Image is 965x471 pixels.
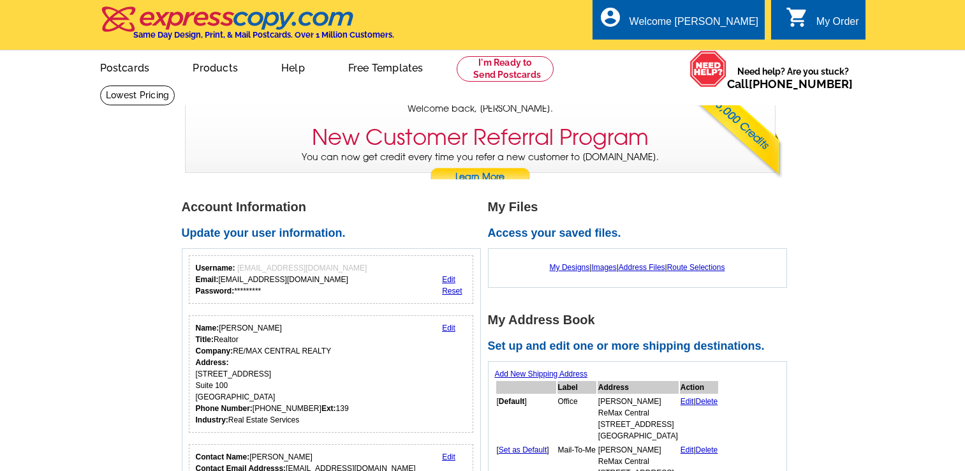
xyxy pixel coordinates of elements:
[196,358,229,367] strong: Address:
[619,263,665,272] a: Address Files
[488,340,794,354] h2: Set up and edit one or more shipping destinations.
[182,200,488,214] h1: Account Information
[749,77,853,91] a: [PHONE_NUMBER]
[550,263,590,272] a: My Designs
[442,287,462,295] a: Reset
[680,395,719,442] td: |
[499,445,547,454] a: Set as Default
[196,452,250,461] strong: Contact Name:
[599,6,622,29] i: account_circle
[495,370,587,378] a: Add New Shipping Address
[557,381,596,394] th: Label
[598,395,679,442] td: [PERSON_NAME] ReMax Central [STREET_ADDRESS] [GEOGRAPHIC_DATA]
[630,16,758,34] div: Welcome [PERSON_NAME]
[133,30,394,40] h4: Same Day Design, Print, & Mail Postcards. Over 1 Million Customers.
[816,16,859,34] div: My Order
[786,14,859,30] a: shopping_cart My Order
[172,52,258,82] a: Products
[495,255,780,280] div: | | |
[499,397,525,406] b: Default
[186,151,775,187] p: You can now get credit every time you refer a new customer to [DOMAIN_NAME].
[680,381,719,394] th: Action
[408,102,553,116] span: Welcome back, [PERSON_NAME].
[312,124,649,151] h3: New Customer Referral Program
[696,397,718,406] a: Delete
[442,324,455,333] a: Edit
[196,322,349,426] div: [PERSON_NAME] Realtor RE/MAX CENTRAL REALTY [STREET_ADDRESS] Suite 100 [GEOGRAPHIC_DATA] [PHONE_N...
[488,227,794,241] h2: Access your saved files.
[681,397,694,406] a: Edit
[182,227,488,241] h2: Update your user information.
[196,404,253,413] strong: Phone Number:
[237,264,367,273] span: [EMAIL_ADDRESS][DOMAIN_NAME]
[442,275,455,284] a: Edit
[196,287,235,295] strong: Password:
[667,263,725,272] a: Route Selections
[496,395,556,442] td: [ ]
[196,347,233,355] strong: Company:
[442,452,455,461] a: Edit
[727,77,853,91] span: Call
[430,168,531,187] a: Learn More
[557,395,596,442] td: Office
[189,255,474,304] div: Your login information.
[321,404,336,413] strong: Ext:
[196,264,235,273] strong: Username:
[727,65,859,91] span: Need help? Are you stuck?
[80,52,170,82] a: Postcards
[261,52,325,82] a: Help
[196,335,214,344] strong: Title:
[488,200,794,214] h1: My Files
[189,315,474,433] div: Your personal details.
[100,15,394,40] a: Same Day Design, Print, & Mail Postcards. Over 1 Million Customers.
[696,445,718,454] a: Delete
[196,415,228,424] strong: Industry:
[786,6,809,29] i: shopping_cart
[598,381,679,394] th: Address
[689,50,727,87] img: help
[196,275,219,284] strong: Email:
[591,263,616,272] a: Images
[681,445,694,454] a: Edit
[488,313,794,327] h1: My Address Book
[196,324,219,333] strong: Name:
[328,52,444,82] a: Free Templates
